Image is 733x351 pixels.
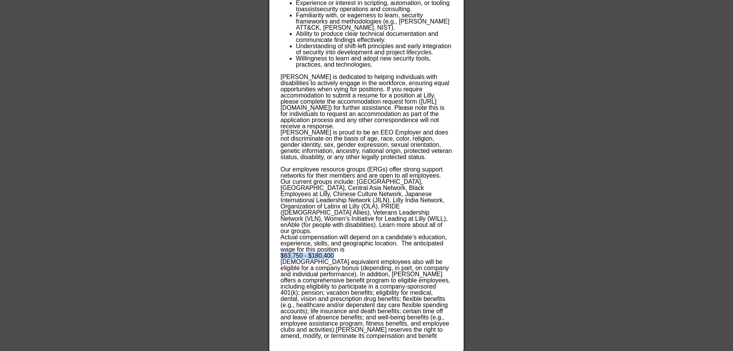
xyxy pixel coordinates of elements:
[281,129,452,160] p: [PERSON_NAME] is proud to be an EEO Employer and does not discriminate on the basis of age, race,...
[281,234,452,253] p: Actual compensation will depend on a candidate’s education, experience, skills, and geographic lo...
[296,12,449,31] span: Familiarity with, or eagerness to learn, security frameworks and methodologies (e.g., [PERSON_NAM...
[317,6,411,12] span: security operations and consulting.
[281,160,452,234] p: Our employee resource groups (ERGs) offer strong support networks for their members and are open ...
[296,30,438,43] span: Ability to produce clear technical documentation and communicate findings effectively.
[301,6,317,12] span: assist
[296,55,431,68] span: Willingness to learn and adopt new security tools, practices, and technologies.
[281,74,452,129] p: [PERSON_NAME] is dedicated to helping individuals with disabilities to actively engage in the wor...
[281,98,437,111] a: [URL][DOMAIN_NAME]
[296,43,451,55] span: Understanding of shift-left principles and early integration of security into development and pro...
